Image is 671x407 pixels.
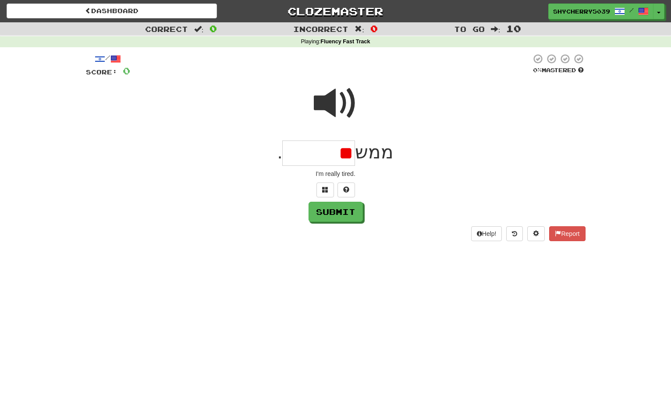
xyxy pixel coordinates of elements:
[316,182,334,197] button: Switch sentence to multiple choice alt+p
[506,23,521,34] span: 10
[86,169,586,178] div: I'm really tired.
[86,53,130,64] div: /
[531,67,586,74] div: Mastered
[309,202,363,222] button: Submit
[194,25,204,33] span: :
[549,226,585,241] button: Report
[86,68,117,76] span: Score:
[491,25,501,33] span: :
[337,182,355,197] button: Single letter hint - you only get 1 per sentence and score half the points! alt+h
[145,25,188,33] span: Correct
[454,25,485,33] span: To go
[629,7,634,13] span: /
[209,23,217,34] span: 0
[370,23,378,34] span: 0
[553,7,610,15] span: ShyCherry5039
[277,142,283,162] span: .
[230,4,440,19] a: Clozemaster
[533,67,542,74] span: 0 %
[7,4,217,18] a: Dashboard
[355,25,364,33] span: :
[320,39,370,45] strong: Fluency Fast Track
[355,142,394,162] span: ממש
[548,4,653,19] a: ShyCherry5039 /
[506,226,523,241] button: Round history (alt+y)
[123,65,130,76] span: 0
[293,25,348,33] span: Incorrect
[471,226,502,241] button: Help!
